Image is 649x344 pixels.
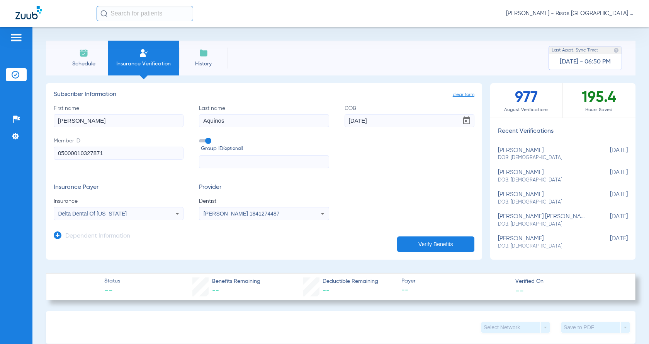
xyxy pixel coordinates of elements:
span: clear form [453,91,474,99]
span: [DATE] [589,147,628,161]
input: Member ID [54,147,183,160]
img: History [199,48,208,58]
span: Delta Dental Of [US_STATE] [58,211,127,217]
span: Status [104,277,120,285]
span: [PERSON_NAME] 1841274487 [204,211,280,217]
span: Insurance [54,197,183,205]
div: [PERSON_NAME] [498,147,589,161]
span: DOB: [DEMOGRAPHIC_DATA] [498,177,589,184]
div: 195.4 [563,83,635,118]
img: Manual Insurance Verification [139,48,148,58]
span: Last Appt. Sync Time: [552,46,598,54]
button: Verify Benefits [397,236,474,252]
span: DOB: [DEMOGRAPHIC_DATA] [498,154,589,161]
span: DOB: [DEMOGRAPHIC_DATA] [498,199,589,206]
input: Last name [199,114,329,127]
span: Verified On [515,277,623,286]
h3: Subscriber Information [54,91,474,99]
span: Deductible Remaining [323,277,378,286]
span: -- [104,286,120,296]
span: -- [401,286,509,295]
img: Search Icon [100,10,107,17]
span: History [185,60,222,68]
span: [PERSON_NAME] - Risas [GEOGRAPHIC_DATA] General [506,10,634,17]
button: Open calendar [459,113,474,128]
span: [DATE] [589,213,628,228]
span: Dentist [199,197,329,205]
span: Group ID [201,145,329,153]
img: Zuub Logo [15,6,42,19]
input: DOBOpen calendar [345,114,474,127]
div: [PERSON_NAME] [498,169,589,183]
span: DOB: [DEMOGRAPHIC_DATA] [498,243,589,250]
h3: Recent Verifications [490,128,635,135]
div: [PERSON_NAME] [498,235,589,250]
span: [DATE] - 06:50 PM [560,58,611,66]
label: DOB [345,104,474,127]
span: -- [323,287,330,294]
h3: Insurance Payer [54,184,183,192]
span: Hours Saved [563,106,635,114]
label: Last name [199,104,329,127]
span: -- [515,286,524,294]
span: DOB: [DEMOGRAPHIC_DATA] [498,221,589,228]
img: last sync help info [613,48,619,53]
iframe: Chat Widget [610,307,649,344]
h3: Provider [199,184,329,192]
input: Search for patients [97,6,193,21]
span: Benefits Remaining [212,277,260,286]
img: Schedule [79,48,88,58]
img: hamburger-icon [10,33,22,42]
div: [PERSON_NAME] [PERSON_NAME] [498,213,589,228]
span: Schedule [65,60,102,68]
div: 977 [490,83,563,118]
label: Member ID [54,137,183,169]
span: Insurance Verification [114,60,173,68]
span: [DATE] [589,235,628,250]
span: August Verifications [490,106,562,114]
label: First name [54,104,183,127]
input: First name [54,114,183,127]
h3: Dependent Information [65,233,130,240]
span: -- [212,287,219,294]
small: (optional) [223,145,243,153]
span: [DATE] [589,191,628,205]
span: [DATE] [589,169,628,183]
span: Payer [401,277,509,285]
div: [PERSON_NAME] [498,191,589,205]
